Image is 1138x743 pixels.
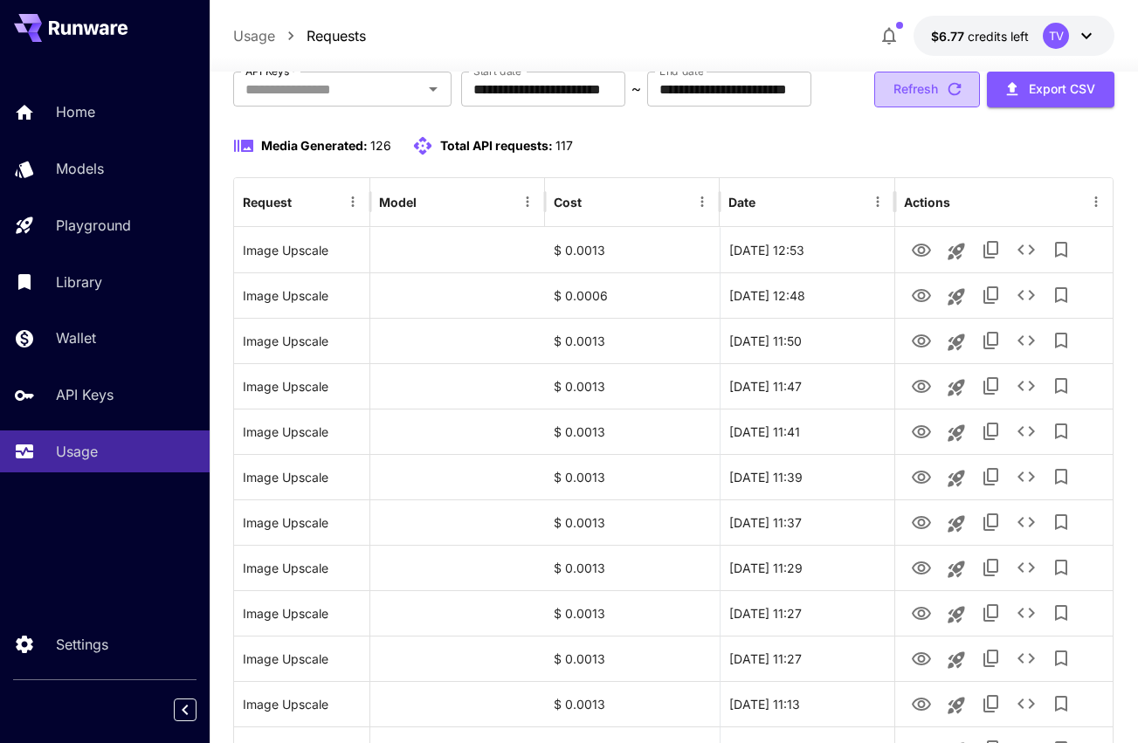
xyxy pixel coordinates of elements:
[939,325,974,360] button: Launch in playground
[1084,189,1108,214] button: Menu
[720,499,894,545] div: 23 Sep, 2025 11:37
[931,29,968,44] span: $6.77
[293,189,318,214] button: Sort
[968,29,1029,44] span: credits left
[56,327,96,348] p: Wallet
[987,72,1114,107] button: Export CSV
[720,227,894,272] div: 23 Sep, 2025 12:53
[974,459,1009,494] button: Copy TaskUUID
[720,454,894,499] div: 23 Sep, 2025 11:39
[243,364,362,409] div: Click to copy prompt
[904,504,939,540] button: View
[728,195,755,210] div: Date
[243,319,362,363] div: Click to copy prompt
[583,189,608,214] button: Sort
[545,272,720,318] div: $ 0.0006
[243,273,362,318] div: Click to copy prompt
[904,277,939,313] button: View
[545,636,720,681] div: $ 0.0013
[370,138,391,153] span: 126
[233,25,275,46] a: Usage
[421,77,445,101] button: Open
[914,16,1114,56] button: $6.76647TV
[515,189,540,214] button: Menu
[720,318,894,363] div: 23 Sep, 2025 11:50
[1044,686,1079,721] button: Add to library
[1043,23,1069,49] div: TV
[939,643,974,678] button: Launch in playground
[939,597,974,632] button: Launch in playground
[974,232,1009,267] button: Copy TaskUUID
[1044,414,1079,449] button: Add to library
[904,322,939,358] button: View
[974,641,1009,676] button: Copy TaskUUID
[56,634,108,655] p: Settings
[939,234,974,269] button: Launch in playground
[904,685,939,721] button: View
[720,545,894,590] div: 23 Sep, 2025 11:29
[545,681,720,726] div: $ 0.0013
[1044,323,1079,358] button: Add to library
[545,545,720,590] div: $ 0.0013
[720,363,894,409] div: 23 Sep, 2025 11:47
[939,461,974,496] button: Launch in playground
[974,505,1009,540] button: Copy TaskUUID
[1044,550,1079,585] button: Add to library
[555,138,573,153] span: 117
[974,595,1009,630] button: Copy TaskUUID
[56,101,95,122] p: Home
[757,189,782,214] button: Sort
[233,25,366,46] nav: breadcrumb
[631,79,641,100] p: ~
[418,189,443,214] button: Sort
[904,368,939,403] button: View
[904,413,939,449] button: View
[1009,641,1044,676] button: See details
[1009,323,1044,358] button: See details
[243,591,362,636] div: Click to copy prompt
[904,195,950,210] div: Actions
[554,195,582,210] div: Cost
[243,455,362,499] div: Click to copy prompt
[379,195,417,210] div: Model
[1009,505,1044,540] button: See details
[545,409,720,454] div: $ 0.0013
[1009,686,1044,721] button: See details
[974,550,1009,585] button: Copy TaskUUID
[545,499,720,545] div: $ 0.0013
[904,595,939,630] button: View
[174,698,197,721] button: Collapse sidebar
[1044,368,1079,403] button: Add to library
[931,27,1029,45] div: $6.76647
[974,323,1009,358] button: Copy TaskUUID
[720,636,894,681] div: 23 Sep, 2025 11:27
[56,215,131,236] p: Playground
[874,72,980,107] button: Refresh
[939,688,974,723] button: Launch in playground
[904,549,939,585] button: View
[1044,505,1079,540] button: Add to library
[1044,232,1079,267] button: Add to library
[939,506,974,541] button: Launch in playground
[1009,232,1044,267] button: See details
[1044,641,1079,676] button: Add to library
[1044,278,1079,313] button: Add to library
[720,681,894,726] div: 23 Sep, 2025 11:13
[56,158,104,179] p: Models
[939,552,974,587] button: Launch in playground
[904,640,939,676] button: View
[939,416,974,451] button: Launch in playground
[720,272,894,318] div: 23 Sep, 2025 12:48
[243,546,362,590] div: Click to copy prompt
[974,686,1009,721] button: Copy TaskUUID
[939,279,974,314] button: Launch in playground
[1009,278,1044,313] button: See details
[261,138,368,153] span: Media Generated:
[1044,459,1079,494] button: Add to library
[974,368,1009,403] button: Copy TaskUUID
[1044,595,1079,630] button: Add to library
[720,409,894,454] div: 23 Sep, 2025 11:41
[56,384,114,405] p: API Keys
[690,189,714,214] button: Menu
